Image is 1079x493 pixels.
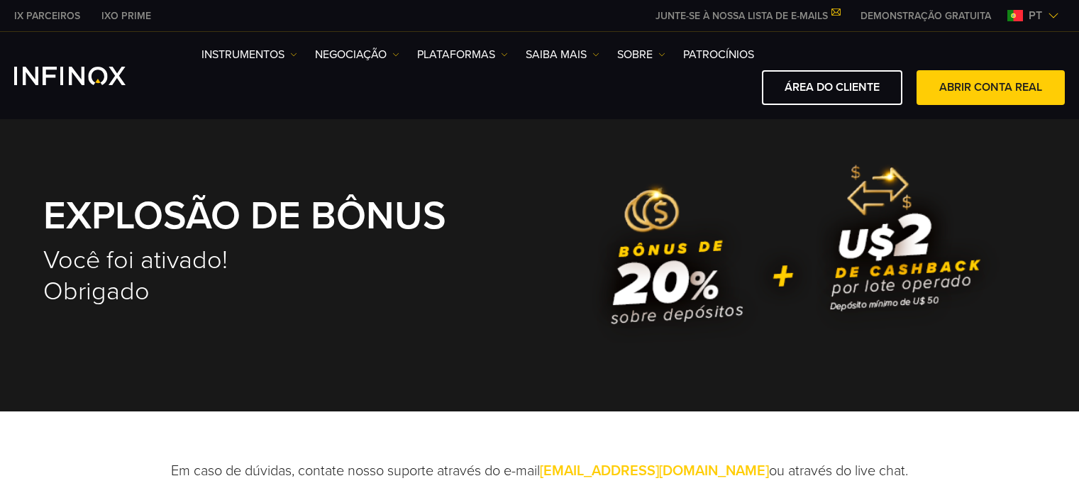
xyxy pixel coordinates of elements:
[1023,7,1048,24] span: pt
[91,9,162,23] a: INFINOX
[540,462,769,480] a: [EMAIL_ADDRESS][DOMAIN_NAME]
[96,461,983,481] p: Em caso de dúvidas, contate nosso suporte através do e-mail ou através do live chat.
[315,46,399,63] a: NEGOCIAÇÃO
[4,9,91,23] a: INFINOX
[850,9,1002,23] a: INFINOX MENU
[43,193,446,240] strong: EXPLOSÃO DE BÔNUS
[762,70,902,105] a: ÁREA DO CLIENTE
[417,46,508,63] a: PLATAFORMAS
[43,245,460,307] h2: Você foi ativado! Obrigado
[14,67,159,85] a: INFINOX Logo
[683,46,754,63] a: Patrocínios
[526,46,599,63] a: Saiba mais
[617,46,665,63] a: SOBRE
[201,46,297,63] a: Instrumentos
[917,70,1065,105] a: ABRIR CONTA REAL
[645,10,850,22] a: JUNTE-SE À NOSSA LISTA DE E-MAILS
